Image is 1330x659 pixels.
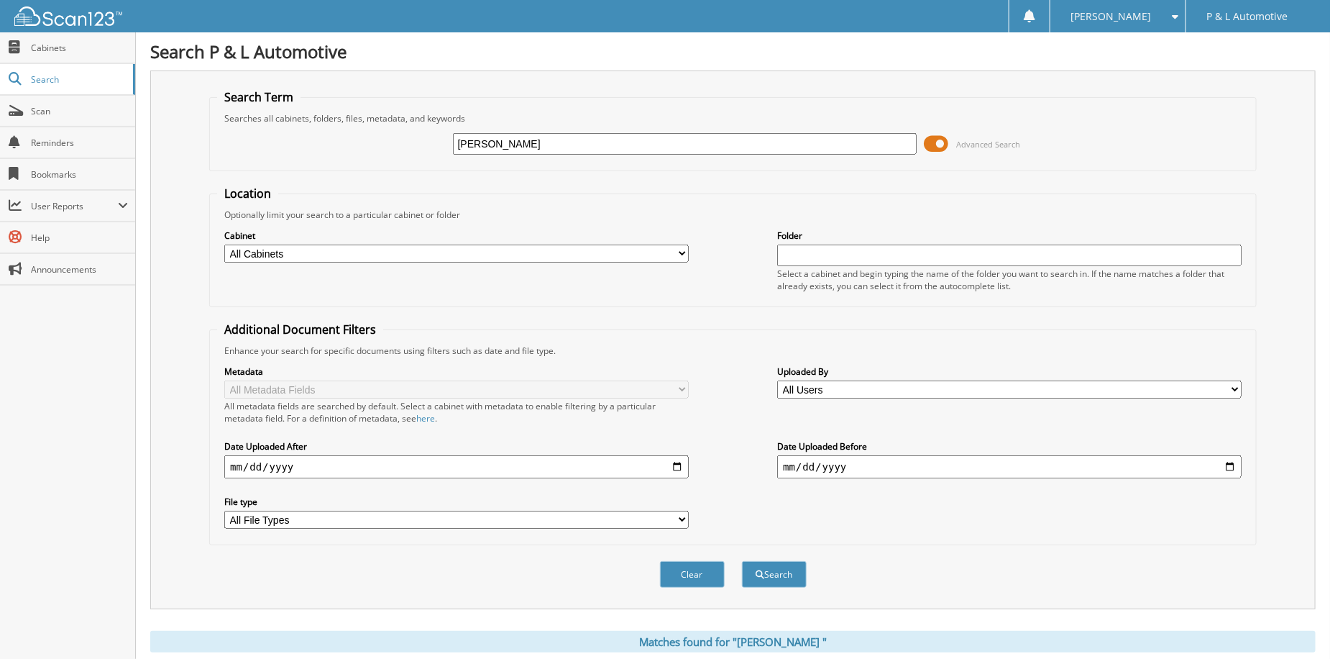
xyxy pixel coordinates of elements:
[31,42,128,54] span: Cabinets
[777,268,1242,292] div: Select a cabinet and begin typing the name of the folder you want to search in. If the name match...
[31,168,128,181] span: Bookmarks
[660,561,725,588] button: Clear
[224,400,689,424] div: All metadata fields are searched by default. Select a cabinet with metadata to enable filtering b...
[217,89,301,105] legend: Search Term
[416,412,435,424] a: here
[217,345,1249,357] div: Enhance your search for specific documents using filters such as date and file type.
[224,229,689,242] label: Cabinet
[224,455,689,478] input: start
[31,263,128,276] span: Announcements
[217,209,1249,221] div: Optionally limit your search to a particular cabinet or folder
[150,631,1316,653] div: Matches found for "[PERSON_NAME] "
[14,6,122,26] img: scan123-logo-white.svg
[31,200,118,212] span: User Reports
[217,186,278,201] legend: Location
[217,112,1249,124] div: Searches all cabinets, folders, files, metadata, and keywords
[31,137,128,149] span: Reminders
[777,455,1242,478] input: end
[777,440,1242,453] label: Date Uploaded Before
[224,496,689,508] label: File type
[956,139,1020,150] span: Advanced Search
[1258,590,1330,659] iframe: Chat Widget
[777,365,1242,378] label: Uploaded By
[742,561,807,588] button: Search
[31,73,126,86] span: Search
[31,105,128,117] span: Scan
[1071,12,1152,21] span: [PERSON_NAME]
[217,322,383,337] legend: Additional Document Filters
[1207,12,1288,21] span: P & L Automotive
[224,440,689,453] label: Date Uploaded After
[31,232,128,244] span: Help
[777,229,1242,242] label: Folder
[150,40,1316,63] h1: Search P & L Automotive
[224,365,689,378] label: Metadata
